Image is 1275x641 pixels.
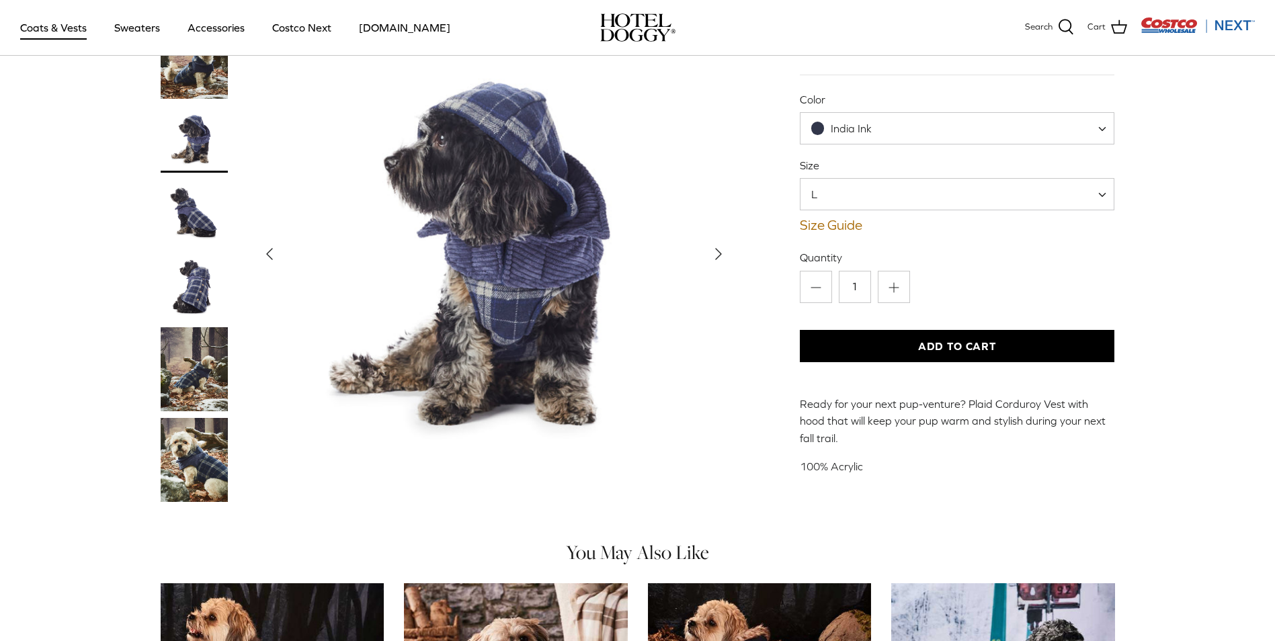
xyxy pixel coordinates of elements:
img: hoteldoggycom [600,13,675,42]
label: Color [800,92,1115,107]
a: Cart [1087,19,1127,36]
a: Coats & Vests [8,5,99,50]
span: India Ink [800,112,1115,144]
a: Visit Costco Next [1141,26,1255,36]
span: Search [1025,20,1053,34]
a: Thumbnail Link [161,418,228,502]
a: [DOMAIN_NAME] [347,5,462,50]
a: Size Guide [800,217,1115,233]
a: Thumbnail Link [161,105,228,173]
a: Thumbnail Link [161,327,228,411]
button: Next [704,239,733,269]
input: Quantity [839,271,871,303]
p: Ready for your next pup-venture? Plaid Corduroy Vest with hood that will keep your pup warm and s... [800,396,1115,447]
a: Show Gallery [255,15,733,493]
a: hoteldoggy.com hoteldoggycom [600,13,675,42]
label: Quantity [800,250,1115,265]
button: Add to Cart [800,330,1115,362]
h4: You May Also Like [161,542,1115,563]
a: Thumbnail Link [161,253,228,320]
button: Previous [255,239,284,269]
a: Thumbnail Link [161,179,228,247]
a: Thumbnail Link [161,15,228,99]
img: Costco Next [1141,17,1255,34]
a: Accessories [175,5,257,50]
span: L [800,178,1115,210]
a: Sweaters [102,5,172,50]
span: India Ink [831,122,872,134]
a: Search [1025,19,1074,36]
label: Size [800,158,1115,173]
span: Cart [1087,20,1106,34]
p: 100% Acrylic [800,458,1115,476]
span: India Ink [800,122,899,136]
a: Costco Next [260,5,343,50]
span: L [800,187,844,202]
